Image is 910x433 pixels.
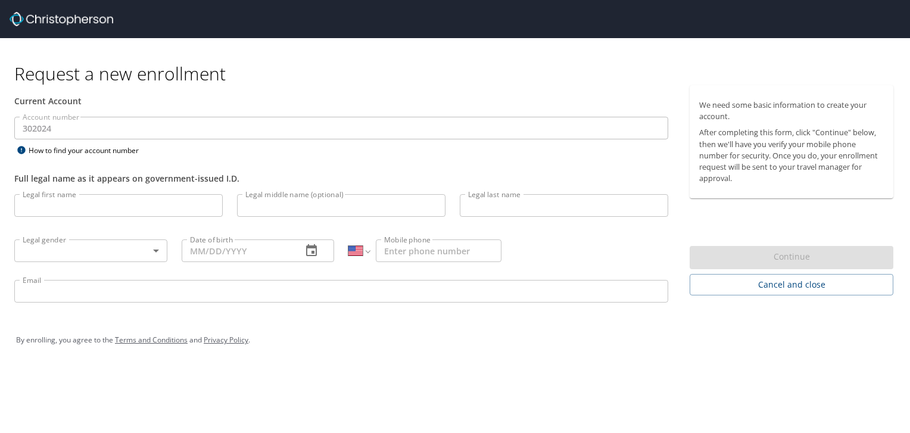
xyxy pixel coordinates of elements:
div: How to find your account number [14,143,163,158]
div: ​ [14,239,167,262]
a: Terms and Conditions [115,335,188,345]
div: Full legal name as it appears on government-issued I.D. [14,172,668,185]
input: MM/DD/YYYY [182,239,293,262]
a: Privacy Policy [204,335,248,345]
span: Cancel and close [699,278,884,292]
div: Current Account [14,95,668,107]
p: We need some basic information to create your account. [699,99,884,122]
p: After completing this form, click "Continue" below, then we'll have you verify your mobile phone ... [699,127,884,184]
div: By enrolling, you agree to the and . [16,325,894,355]
h1: Request a new enrollment [14,62,903,85]
button: Cancel and close [690,274,893,296]
img: cbt logo [10,12,113,26]
input: Enter phone number [376,239,501,262]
